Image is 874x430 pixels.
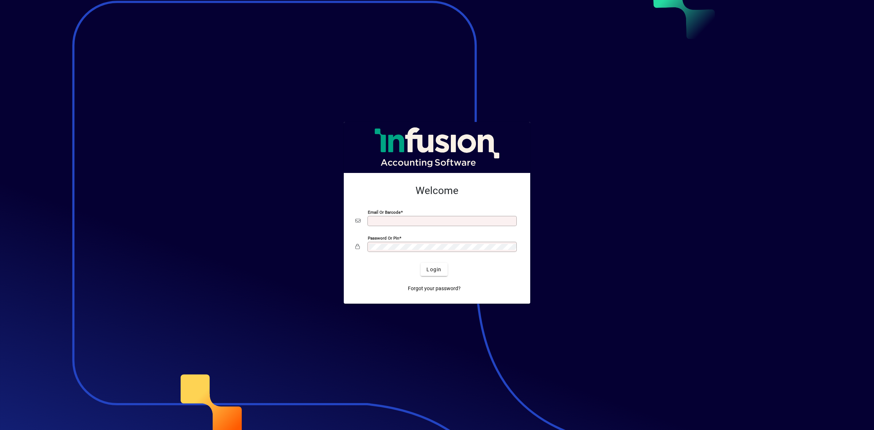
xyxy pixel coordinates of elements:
[408,285,461,292] span: Forgot your password?
[426,266,441,273] span: Login
[368,210,401,215] mat-label: Email or Barcode
[355,185,519,197] h2: Welcome
[368,236,399,241] mat-label: Password or Pin
[421,263,447,276] button: Login
[405,282,464,295] a: Forgot your password?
